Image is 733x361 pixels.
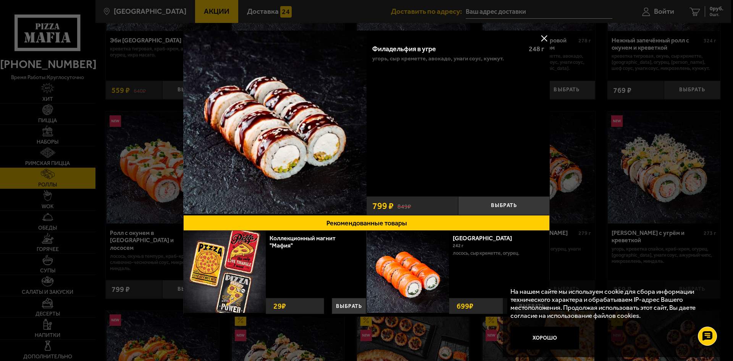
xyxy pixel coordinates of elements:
[529,45,544,53] span: 248 г
[510,327,579,350] button: Хорошо
[458,196,550,215] button: Выбрать
[453,243,463,248] span: 242 г
[270,235,336,249] a: Коллекционный магнит "Мафия"
[455,298,475,314] strong: 699 ₽
[183,31,366,214] img: Филадельфия в угре
[453,249,544,257] p: лосось, Сыр креметте, огурец.
[183,215,550,231] button: Рекомендованные товары
[397,202,411,210] s: 849 ₽
[271,298,288,314] strong: 29 ₽
[372,45,522,53] div: Филадельфия в угре
[372,55,504,62] p: угорь, Сыр креметте, авокадо, унаги соус, кунжут.
[453,235,520,242] a: [GEOGRAPHIC_DATA]
[372,201,394,210] span: 799 ₽
[183,31,366,215] a: Филадельфия в угре
[332,298,366,314] button: Выбрать
[510,288,710,319] p: На нашем сайте мы используем cookie для сбора информации технического характера и обрабатываем IP...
